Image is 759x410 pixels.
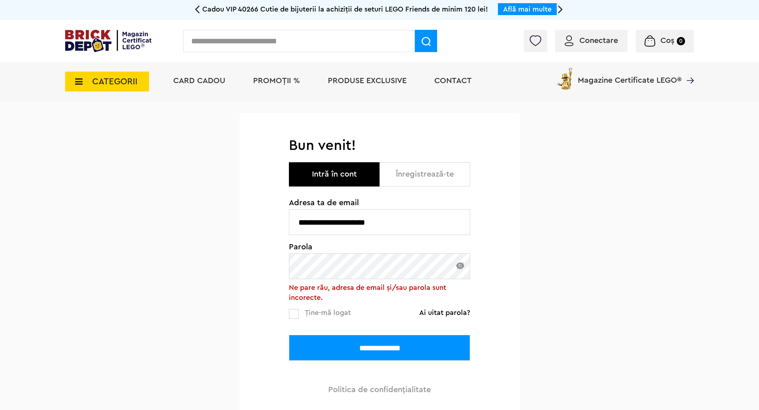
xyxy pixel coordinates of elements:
a: Ai uitat parola? [419,309,470,317]
span: Cadou VIP 40266 Cutie de bijuterii la achiziții de seturi LEGO Friends de minim 120 lei! [202,6,488,13]
h1: Bun venit! [289,137,470,154]
a: PROMOȚII % [253,77,300,85]
button: Înregistrează-te [379,162,470,187]
span: Magazine Certificate LEGO® [578,66,682,84]
a: Conectare [565,37,618,45]
a: Contact [434,77,472,85]
span: Adresa ta de email [289,199,470,207]
div: Ne pare rău, adresa de email și/sau parola sunt incorecte. [289,283,470,303]
a: Magazine Certificate LEGO® [682,66,694,74]
a: Produse exclusive [328,77,407,85]
a: Află mai multe [503,6,552,13]
button: Intră în cont [289,162,379,187]
span: Coș [660,37,674,45]
small: 0 [677,37,685,45]
span: CATEGORII [92,77,137,86]
span: Parola [289,243,470,251]
a: Card Cadou [173,77,225,85]
a: Politica de confidenţialitate [328,386,431,394]
span: Ține-mă logat [305,309,351,316]
span: Conectare [579,37,618,45]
